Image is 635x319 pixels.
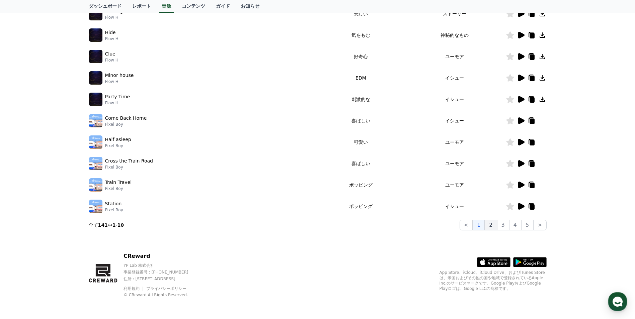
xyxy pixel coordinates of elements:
[318,131,403,153] td: 可愛い
[485,220,497,230] button: 2
[318,3,403,24] td: 悲しい
[404,131,506,153] td: ユーモア
[98,222,108,228] strong: 141
[124,270,202,275] p: 事業登録番号 : [PHONE_NUMBER]
[318,67,403,89] td: EDM
[473,220,485,230] button: 1
[105,115,147,122] p: Come Back Home
[404,174,506,196] td: ユーモア
[17,222,29,227] span: Home
[318,174,403,196] td: ポッピング
[56,222,75,228] span: Messages
[318,110,403,131] td: 喜ばしい
[105,36,118,41] p: Flow H
[105,186,132,191] p: Pixel Boy
[460,220,473,230] button: <
[404,46,506,67] td: ユーモア
[105,15,128,20] p: Flow H
[318,46,403,67] td: 好奇心
[89,71,102,85] img: music
[89,93,102,106] img: music
[89,135,102,149] img: music
[89,114,102,127] img: music
[105,122,147,127] p: Pixel Boy
[89,222,124,228] p: 全て 中 -
[124,286,145,291] a: 利用規約
[89,50,102,63] img: music
[404,153,506,174] td: ユーモア
[105,157,153,165] p: Cross the Train Road
[105,58,118,63] p: Flow H
[105,207,123,213] p: Pixel Boy
[105,93,130,100] p: Party Time
[318,89,403,110] td: 刺激的な
[89,178,102,192] img: music
[105,79,134,84] p: Flow H
[117,222,124,228] strong: 10
[105,50,115,58] p: Clue
[89,157,102,170] img: music
[404,24,506,46] td: 神秘的なもの
[89,200,102,213] img: music
[521,220,533,230] button: 5
[318,196,403,217] td: ポッピング
[105,143,131,148] p: Pixel Boy
[497,220,509,230] button: 3
[2,212,44,229] a: Home
[44,212,86,229] a: Messages
[404,110,506,131] td: イシュー
[318,24,403,46] td: 気をもむ
[105,29,116,36] p: Hide
[440,270,547,291] p: App Store、iCloud、iCloud Drive、およびiTunes Storeは、米国およびその他の国や地域で登録されているApple Inc.のサービスマークです。Google P...
[105,200,122,207] p: Station
[124,292,202,298] p: © CReward All Rights Reserved.
[318,153,403,174] td: 喜ばしい
[404,89,506,110] td: イシュー
[105,179,132,186] p: Train Travel
[105,165,153,170] p: Pixel Boy
[404,67,506,89] td: イシュー
[124,263,202,268] p: YP Lab 株式会社
[99,222,115,227] span: Settings
[124,276,202,282] p: 住所 : [STREET_ADDRESS]
[533,220,546,230] button: >
[89,7,102,20] img: music
[509,220,521,230] button: 4
[105,100,130,106] p: Flow H
[404,3,506,24] td: ストーリー
[404,196,506,217] td: イシュー
[146,286,186,291] a: プライバシーポリシー
[86,212,129,229] a: Settings
[89,28,102,42] img: music
[124,252,202,260] p: CReward
[105,72,134,79] p: Minor house
[112,222,116,228] strong: 1
[105,136,131,143] p: Half asleep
